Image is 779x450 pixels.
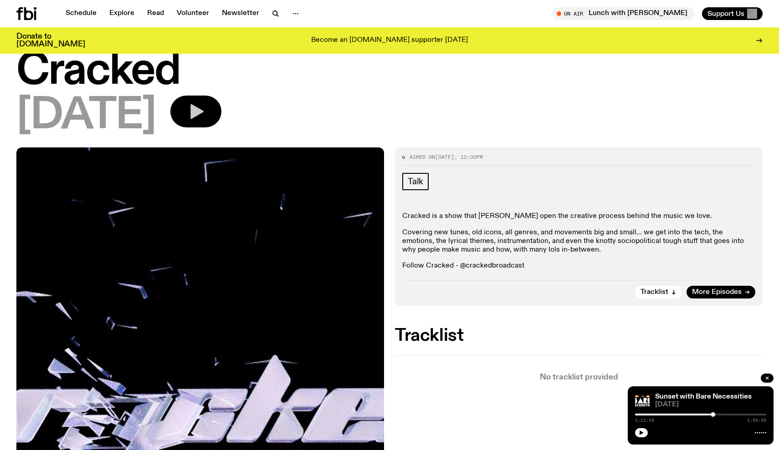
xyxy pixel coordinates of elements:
[395,328,763,344] h2: Tracklist
[435,153,454,161] span: [DATE]
[707,10,744,18] span: Support Us
[410,153,435,161] span: Aired on
[216,7,265,20] a: Newsletter
[747,418,766,423] span: 1:59:59
[402,228,755,255] p: Covering new tunes, old icons, all genres, and movements big and small... we get into the tech, t...
[655,401,766,408] span: [DATE]
[454,153,483,161] span: , 12:00pm
[16,51,763,92] h1: Cracked
[408,177,423,187] span: Talk
[635,286,682,298] button: Tracklist
[395,374,763,381] p: No tracklist provided
[142,7,169,20] a: Read
[402,212,755,221] p: Cracked is a show that [PERSON_NAME] open the creative process behind the music we love.
[16,96,156,137] span: [DATE]
[641,289,668,296] span: Tracklist
[552,7,695,20] button: On AirLunch with [PERSON_NAME]
[635,418,654,423] span: 1:11:16
[635,394,650,408] img: Bare Necessities
[692,289,742,296] span: More Episodes
[687,286,755,298] a: More Episodes
[402,262,755,270] p: Follow Cracked - @crackedbroadcast
[16,33,85,48] h3: Donate to [DOMAIN_NAME]
[60,7,102,20] a: Schedule
[104,7,140,20] a: Explore
[402,173,429,190] a: Talk
[655,393,752,400] a: Sunset with Bare Necessities
[171,7,215,20] a: Volunteer
[702,7,763,20] button: Support Us
[311,36,468,45] p: Become an [DOMAIN_NAME] supporter [DATE]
